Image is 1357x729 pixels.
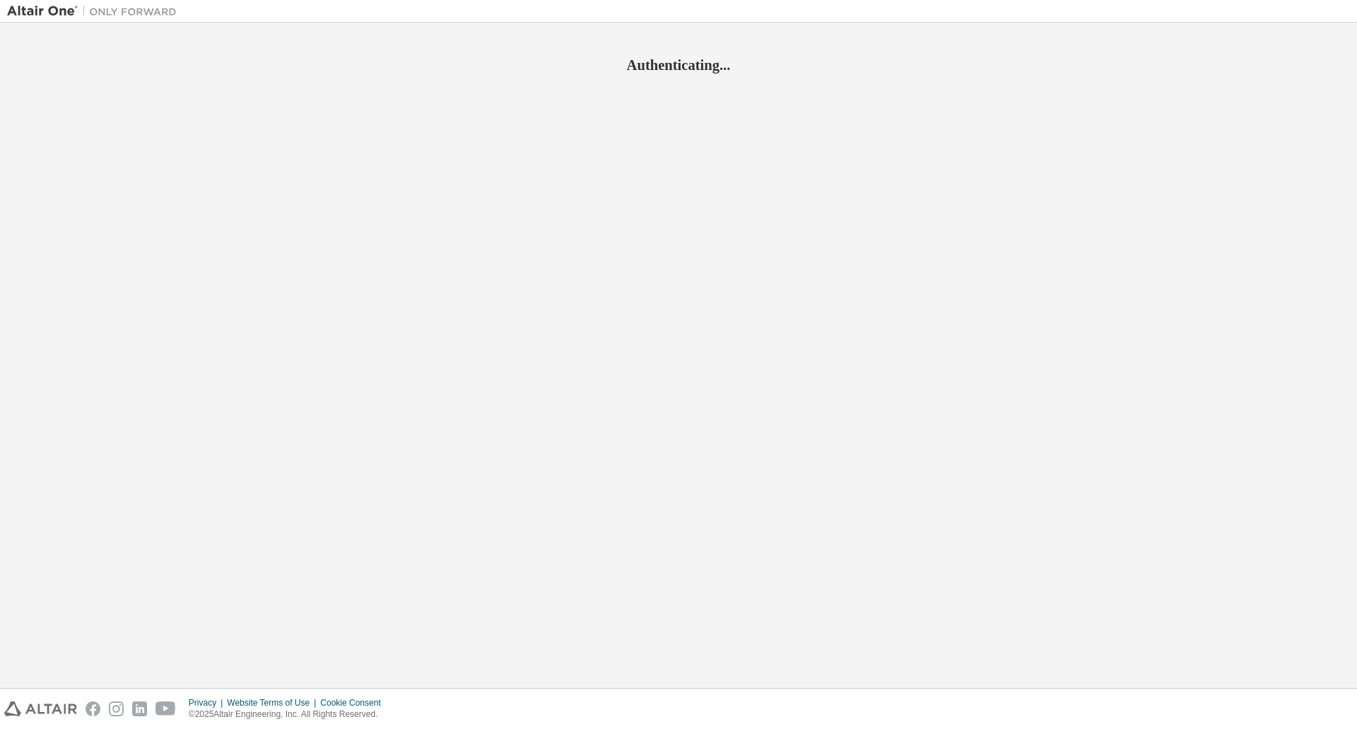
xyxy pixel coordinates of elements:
img: youtube.svg [155,701,176,716]
img: altair_logo.svg [4,701,77,716]
div: Privacy [189,697,227,708]
img: linkedin.svg [132,701,147,716]
div: Website Terms of Use [227,697,320,708]
h2: Authenticating... [7,56,1350,74]
p: © 2025 Altair Engineering, Inc. All Rights Reserved. [189,708,389,721]
img: Altair One [7,4,184,18]
img: facebook.svg [86,701,100,716]
div: Cookie Consent [320,697,389,708]
img: instagram.svg [109,701,124,716]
